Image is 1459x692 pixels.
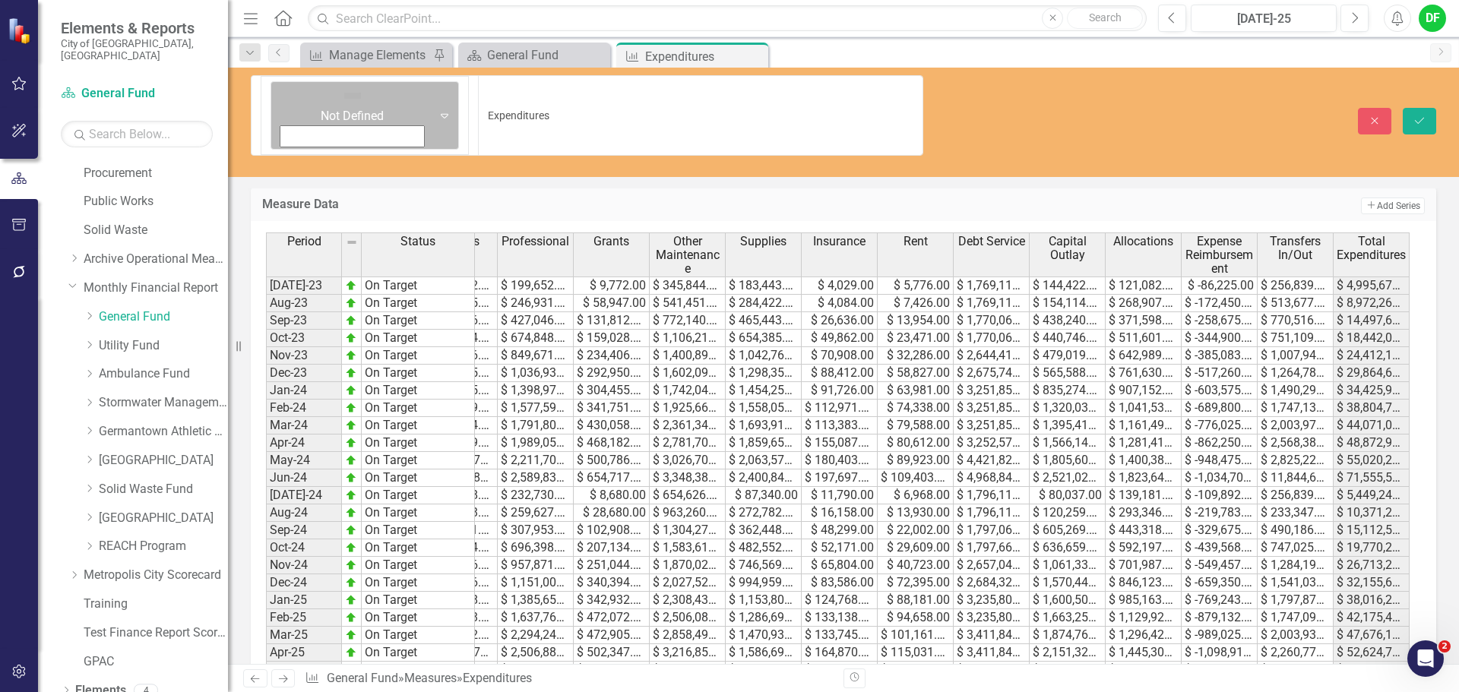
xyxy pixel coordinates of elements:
td: $ 4,084.00 [802,295,878,312]
td: On Target [362,400,475,417]
td: $ 1,106,213.00 [650,330,726,347]
td: On Target [362,330,475,347]
td: On Target [362,487,475,504]
td: $ 14,497,611.00 [1334,312,1410,330]
td: $ -948,475.00 [1182,452,1258,469]
td: $ 52,171.00 [802,539,878,557]
td: $ 2,644,411.00 [954,347,1030,365]
td: $ 11,790.00 [802,487,878,504]
td: On Target [362,417,475,434]
td: $ 272,782.00 [726,504,802,522]
td: $ 465,443.00 [726,312,802,330]
td: $ 696,398.00 [498,539,574,557]
td: Oct-24 [266,539,342,557]
td: $ 5,449,240.00 [1334,487,1410,504]
td: $ 7,426.00 [878,295,954,312]
td: $ 268,907.00 [1106,295,1182,312]
td: Jan-24 [266,382,342,400]
td: $ 4,029.00 [802,276,878,295]
img: zOikAAAAAElFTkSuQmCC [345,332,357,344]
td: On Target [362,469,475,487]
img: zOikAAAAAElFTkSuQmCC [345,542,357,554]
button: Add Series [1361,197,1425,214]
td: $ 4,421,828.00 [954,452,1030,469]
a: General Fund [99,308,228,326]
td: $ 636,659.00 [1030,539,1106,557]
td: $ 1,320,031.00 [1030,400,1106,417]
td: $ 3,251,858.00 [954,400,1030,417]
td: $ 1,281,414.00 [1106,434,1182,452]
td: $ 3,251,858.00 [954,417,1030,434]
td: $ 3,348,387.00 [650,469,726,487]
td: $ 1,454,253.00 [726,382,802,400]
td: $ 957,871.00 [498,557,574,574]
td: $ 371,598.00 [1106,312,1182,330]
img: Not Defined [340,84,365,108]
td: $ 468,182.00 [574,434,650,452]
td: $ 1,577,596.00 [498,400,574,417]
td: $ 304,455.00 [574,382,650,400]
a: Monthly Financial Report [84,280,228,297]
td: [DATE]-24 [266,487,342,504]
td: $ -109,892.00 [1182,487,1258,504]
td: $ 26,636.00 [802,312,878,330]
td: $ 10,371,238.00 [1334,504,1410,522]
div: DF [1419,5,1446,32]
a: Germantown Athletic Club [99,423,228,441]
td: $ 592,197.00 [1106,539,1182,557]
a: Manage Elements [304,46,429,65]
td: $ 13,930.00 [878,504,954,522]
td: $ 58,827.00 [878,365,954,382]
td: On Target [362,365,475,382]
td: $ 427,046.00 [498,312,574,330]
td: $ 1,304,279.00 [650,522,726,539]
td: $ 2,027,528.00 [650,574,726,592]
td: $ 121,082.00 [1106,276,1182,295]
td: $ 907,152.00 [1106,382,1182,400]
a: Solid Waste Fund [99,481,228,498]
td: $ 1,395,419.00 [1030,417,1106,434]
td: $ 2,400,848.00 [726,469,802,487]
td: $ 513,677.00 [1258,295,1334,312]
td: $ 1,805,605.00 [1030,452,1106,469]
td: On Target [362,522,475,539]
td: $ 1,583,619.00 [650,539,726,557]
td: $ -549,457.00 [1182,557,1258,574]
td: $ 963,260.00 [650,504,726,522]
td: $ 1,796,117.00 [954,504,1030,522]
td: $ 13,954.00 [878,312,954,330]
td: $ 482,552.00 [726,539,802,557]
td: $ 2,568,387.00 [1258,434,1334,452]
td: $ 22,002.00 [878,522,954,539]
td: Feb-24 [266,400,342,417]
td: $ 139,181.00 [1106,487,1182,504]
td: $ -659,350.00 [1182,574,1258,592]
td: $ 1,151,002.00 [498,574,574,592]
td: $ 345,844.00 [650,276,726,295]
img: zOikAAAAAElFTkSuQmCC [345,367,357,379]
td: Mar-24 [266,417,342,434]
img: zOikAAAAAElFTkSuQmCC [345,472,357,484]
img: 8DAGhfEEPCf229AAAAAElFTkSuQmCC [346,236,358,248]
td: $ 55,020,225.00 [1334,452,1410,469]
td: $ 4,968,845.00 [954,469,1030,487]
td: $ 490,186.00 [1258,522,1334,539]
td: $ 479,019.00 [1030,347,1106,365]
td: $ 18,442,057.00 [1334,330,1410,347]
td: $ 38,804,748.00 [1334,400,1410,417]
a: Solid Waste [84,222,228,239]
img: zOikAAAAAElFTkSuQmCC [345,280,357,292]
td: $ -385,083.00 [1182,347,1258,365]
td: $ 1,061,332.00 [1030,557,1106,574]
td: $ 1,264,786.00 [1258,365,1334,382]
div: General Fund [487,46,606,65]
td: $ 1,797,667.00 [954,539,1030,557]
td: $ 1,490,295.00 [1258,382,1334,400]
td: $ -776,025.00 [1182,417,1258,434]
a: Stormwater Management Fund [99,394,228,412]
td: $ 2,684,326.00 [954,574,1030,592]
td: $ 83,586.00 [802,574,878,592]
td: $ 1,298,351.00 [726,365,802,382]
img: zOikAAAAAElFTkSuQmCC [345,349,357,362]
td: $ 71,555,562.00 [1334,469,1410,487]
